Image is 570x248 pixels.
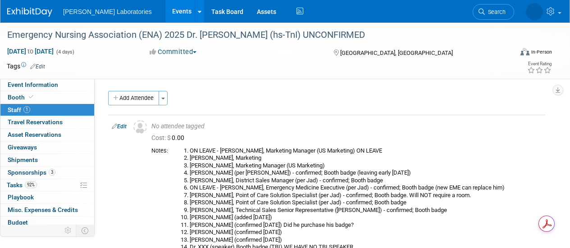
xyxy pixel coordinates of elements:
li: [PERSON_NAME], Point of Care Solution Specialist (per Jad) - confirmed; Booth badge [190,199,542,207]
li: [PERSON_NAME] (confirmed [DATE]) [190,229,542,236]
span: 0.00 [151,134,188,141]
li: ON LEAVE - [PERSON_NAME], Marketing Manager (US Marketing) ON LEAVE [190,147,542,155]
span: to [26,48,35,55]
li: [PERSON_NAME], Marketing Manager (US Marketing) [190,162,542,170]
span: Playbook [8,194,34,201]
span: (4 days) [55,49,74,55]
a: Booth [0,91,94,104]
div: Notes: [151,147,168,154]
span: Cost: $ [151,134,172,141]
a: Asset Reservations [0,129,94,141]
div: No attendee tagged [151,122,542,131]
span: Tasks [7,181,37,189]
span: [GEOGRAPHIC_DATA], [GEOGRAPHIC_DATA] [340,50,453,56]
span: [DATE] [DATE] [7,47,54,55]
a: Sponsorships3 [0,167,94,179]
img: Format-Inperson.png [520,48,529,55]
a: Budget [0,216,94,229]
a: Misc. Expenses & Credits [0,204,94,216]
span: 3 [49,169,55,176]
span: Search [485,9,506,15]
a: Shipments [0,154,94,166]
span: 1 [23,106,30,113]
span: Travel Reservations [8,118,63,126]
div: Emergency Nursing Association (ENA) 2025 Dr. [PERSON_NAME] (hs-TnI) UNCONFIRMED [4,27,506,43]
span: Event Information [8,81,58,88]
div: Event Format [472,47,552,60]
span: Sponsorships [8,169,55,176]
span: Shipments [8,156,38,163]
button: Committed [146,47,200,57]
img: Unassigned-User-Icon.png [133,120,147,134]
a: Edit [30,63,45,70]
span: Misc. Expenses & Credits [8,206,78,213]
span: Budget [8,219,28,226]
a: Giveaways [0,141,94,153]
li: [PERSON_NAME] (confirmed [DATE]) Did he purchase his badge? [190,221,542,229]
a: Event Information [0,79,94,91]
li: [PERSON_NAME], Point of Care Solution Specialist (per Jad) - confirmed; Booth badge. Will NOT req... [190,192,542,199]
a: Travel Reservations [0,116,94,128]
img: Tisha Davis [526,3,543,20]
td: Personalize Event Tab Strip [60,225,76,236]
span: [PERSON_NAME] Laboratories [63,8,152,15]
span: Asset Reservations [8,131,61,138]
span: 92% [25,181,37,188]
td: Tags [7,62,45,71]
a: Playbook [0,191,94,203]
li: [PERSON_NAME], Technical Sales Senior Representative ([PERSON_NAME]) - confirmed; Booth badge [190,207,542,214]
span: Giveaways [8,144,37,151]
td: Toggle Event Tabs [76,225,95,236]
a: Search [473,4,514,20]
span: Booth [8,94,35,101]
li: [PERSON_NAME] (per [PERSON_NAME]) - confirmed; Booth badge (leaving early [DATE]) [190,169,542,177]
li: ON LEAVE - [PERSON_NAME], Emergency Medicine Executive (per Jad) - confirmed; Booth badge (new EM... [190,184,542,192]
a: Edit [112,123,127,130]
li: [PERSON_NAME] (added [DATE]) [190,214,542,221]
li: [PERSON_NAME], Marketing [190,154,542,162]
a: Tasks92% [0,179,94,191]
button: Add Attendee [108,91,159,105]
span: Staff [8,106,30,113]
li: [PERSON_NAME] (confirmed [DATE]) [190,236,542,244]
img: ExhibitDay [7,8,52,17]
i: Booth reservation complete [29,95,33,99]
li: [PERSON_NAME], District Sales Manager (per Jad) - confirmed; Booth badge [190,177,542,185]
div: Event Rating [527,62,552,66]
a: Staff1 [0,104,94,116]
div: In-Person [531,49,552,55]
